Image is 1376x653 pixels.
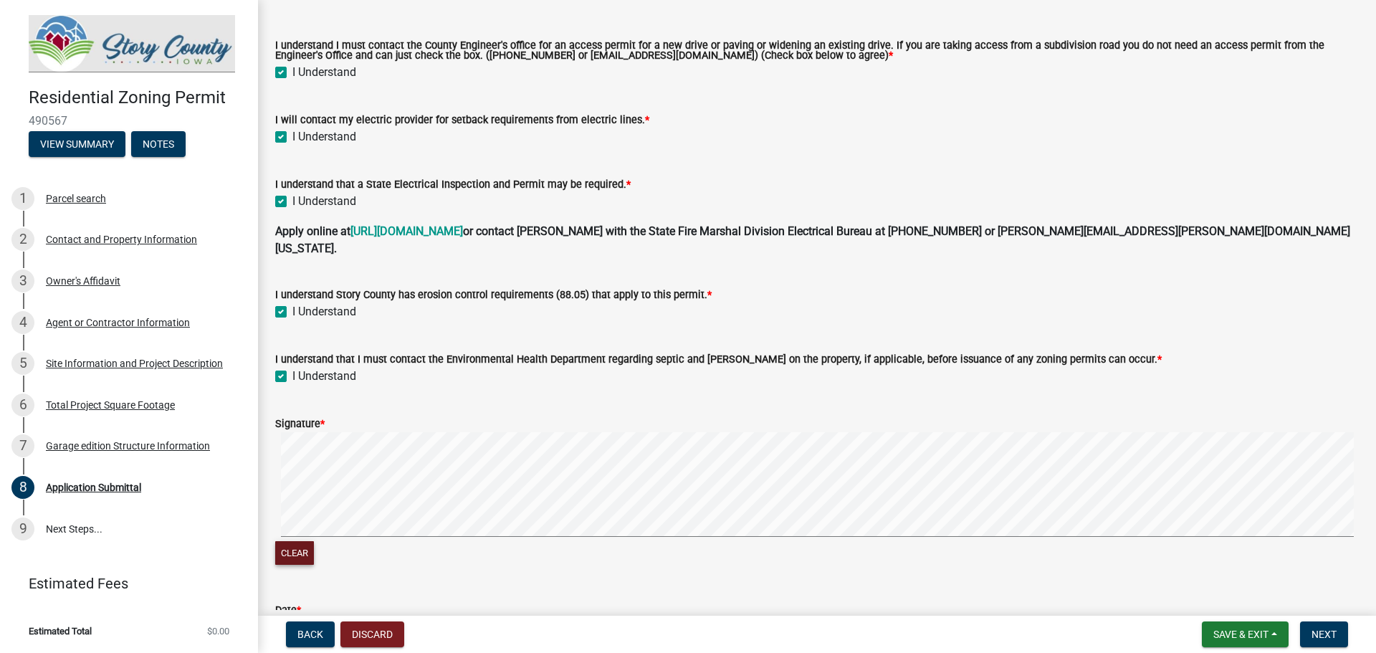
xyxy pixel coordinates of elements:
span: Back [297,629,323,640]
button: Save & Exit [1202,621,1289,647]
span: Save & Exit [1213,629,1268,640]
strong: Apply online at [275,224,350,238]
label: I Understand [292,193,356,210]
div: Total Project Square Footage [46,400,175,410]
button: Back [286,621,335,647]
div: 4 [11,311,34,334]
label: I understand I must contact the County Engineer's office for an access permit for a new drive or ... [275,41,1359,62]
div: 3 [11,270,34,292]
div: 2 [11,228,34,251]
button: Notes [131,131,186,157]
a: [URL][DOMAIN_NAME] [350,224,463,238]
div: 5 [11,352,34,375]
div: Application Submittal [46,482,141,492]
h4: Residential Zoning Permit [29,87,247,108]
label: I Understand [292,128,356,146]
div: Site Information and Project Description [46,358,223,368]
wm-modal-confirm: Summary [29,139,125,151]
span: 490567 [29,114,229,128]
label: Date [275,606,301,616]
a: Estimated Fees [11,569,235,598]
label: I Understand [292,303,356,320]
div: 7 [11,434,34,457]
span: Estimated Total [29,626,92,636]
label: I understand Story County has erosion control requirements (88.05) that apply to this permit. [275,290,712,300]
div: Agent or Contractor Information [46,318,190,328]
label: I will contact my electric provider for setback requirements from electric lines. [275,115,649,125]
span: Next [1311,629,1337,640]
label: I Understand [292,368,356,385]
label: I understand that I must contact the Environmental Health Department regarding septic and [PERSON... [275,355,1162,365]
img: Story County, Iowa [29,15,235,72]
div: Garage edition Structure Information [46,441,210,451]
div: 6 [11,394,34,416]
div: 1 [11,187,34,210]
label: I Understand [292,64,356,81]
div: Owner's Affidavit [46,276,120,286]
div: 8 [11,476,34,499]
div: 9 [11,518,34,540]
span: $0.00 [207,626,229,636]
wm-modal-confirm: Notes [131,139,186,151]
button: Next [1300,621,1348,647]
button: Discard [340,621,404,647]
label: I understand that a State Electrical Inspection and Permit may be required. [275,180,631,190]
div: Contact and Property Information [46,234,197,244]
button: View Summary [29,131,125,157]
button: Clear [275,541,314,565]
strong: or contact [PERSON_NAME] with the State Fire Marshal Division Electrical Bureau at [PHONE_NUMBER]... [275,224,1350,255]
label: Signature [275,419,325,429]
div: Parcel search [46,194,106,204]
